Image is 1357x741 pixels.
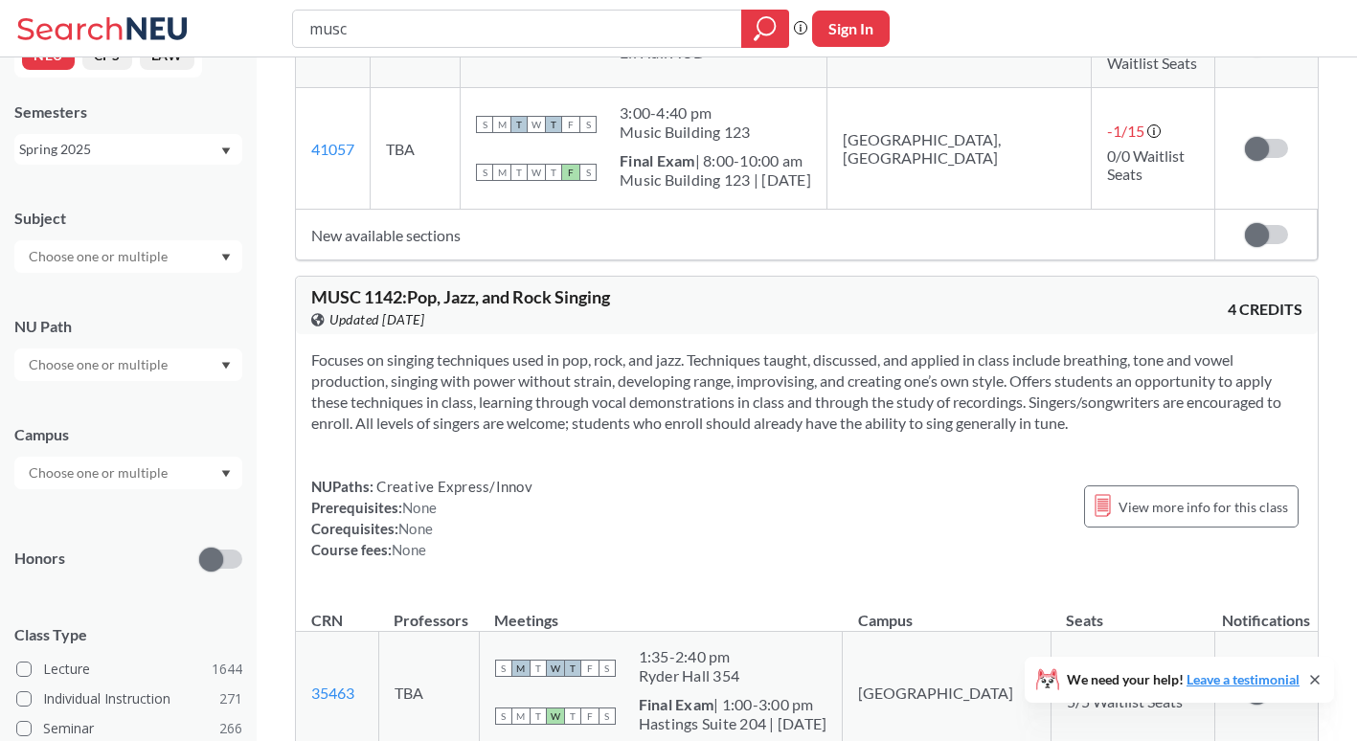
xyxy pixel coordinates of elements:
span: S [476,164,493,181]
div: Subject [14,208,242,229]
span: T [564,707,581,725]
th: Meetings [479,591,843,632]
span: Creative Express/Innov [373,478,532,495]
a: 35463 [311,684,354,702]
span: 4 CREDITS [1228,299,1302,320]
div: Spring 2025 [19,139,219,160]
span: S [476,116,493,133]
a: Leave a testimonial [1187,671,1300,687]
label: Individual Instruction [16,686,242,711]
td: [GEOGRAPHIC_DATA], [GEOGRAPHIC_DATA] [826,88,1091,210]
span: S [579,116,597,133]
span: View more info for this class [1119,495,1288,519]
span: T [510,164,528,181]
td: TBA [371,88,461,210]
span: None [398,520,433,537]
div: | 8:00-10:00 am [620,151,811,170]
button: Sign In [812,11,890,47]
label: Lecture [16,657,242,682]
th: Professors [378,591,479,632]
div: Semesters [14,101,242,123]
svg: magnifying glass [754,15,777,42]
div: CRN [311,610,343,631]
div: Ryder Hall 354 [639,666,740,685]
div: Hastings Suite 204 | [DATE] [639,714,827,733]
svg: Dropdown arrow [221,362,231,370]
div: Dropdown arrow [14,348,242,381]
div: Dropdown arrow [14,240,242,273]
span: W [547,660,564,677]
span: W [528,116,545,133]
b: Final Exam [639,695,714,713]
span: T [545,116,562,133]
span: M [493,164,510,181]
div: 1:35 - 2:40 pm [639,647,740,666]
input: Class, professor, course number, "phrase" [307,12,728,45]
div: 3:00 - 4:40 pm [620,103,751,123]
th: Campus [843,591,1051,632]
th: Notifications [1215,591,1318,632]
span: T [530,707,547,725]
div: magnifying glass [741,10,789,48]
p: Honors [14,548,65,570]
div: | 1:00-3:00 pm [639,695,827,714]
span: Class Type [14,624,242,645]
span: -1 / 15 [1107,122,1144,140]
span: F [581,707,599,725]
div: NUPaths: Prerequisites: Corequisites: Course fees: [311,476,532,560]
div: Music Building 123 [620,123,751,142]
span: 1644 [212,659,242,680]
span: M [493,116,510,133]
span: F [562,116,579,133]
span: W [547,707,564,725]
span: S [599,707,616,725]
span: Updated [DATE] [329,309,424,330]
th: Seats [1051,591,1215,632]
div: Campus [14,424,242,445]
div: NU Path [14,316,242,337]
div: Dropdown arrow [14,457,242,489]
span: F [562,164,579,181]
span: T [564,660,581,677]
span: None [402,499,437,516]
span: T [530,660,547,677]
span: 266 [219,718,242,739]
label: Seminar [16,716,242,741]
span: None [392,541,426,558]
svg: Dropdown arrow [221,470,231,478]
span: MUSC 1142 : Pop, Jazz, and Rock Singing [311,286,610,307]
span: T [545,164,562,181]
input: Choose one or multiple [19,461,180,484]
span: We need your help! [1067,673,1300,686]
span: T [510,116,528,133]
b: Final Exam [620,151,695,169]
span: 271 [219,688,242,709]
svg: Dropdown arrow [221,147,231,155]
div: Spring 2025Dropdown arrow [14,134,242,165]
input: Choose one or multiple [19,353,180,376]
span: 0/0 Waitlist Seats [1107,146,1185,183]
span: S [579,164,597,181]
td: New available sections [296,210,1215,260]
span: S [599,660,616,677]
span: S [495,660,512,677]
a: 41057 [311,140,354,158]
span: F [581,660,599,677]
svg: Dropdown arrow [221,254,231,261]
span: M [512,660,530,677]
div: Music Building 123 | [DATE] [620,170,811,190]
span: S [495,707,512,725]
span: M [512,707,530,725]
span: W [528,164,545,181]
input: Choose one or multiple [19,245,180,268]
section: Focuses on singing techniques used in pop, rock, and jazz. Techniques taught, discussed, and appl... [311,349,1302,434]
